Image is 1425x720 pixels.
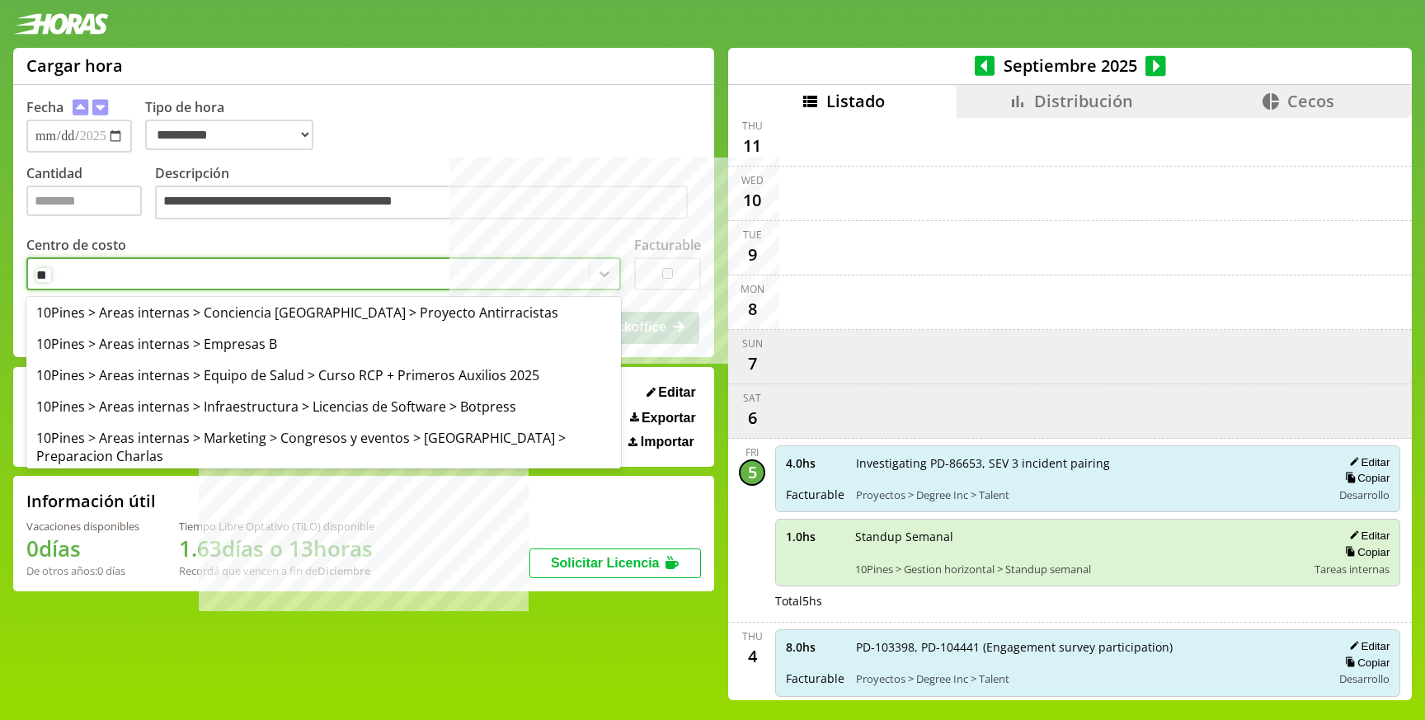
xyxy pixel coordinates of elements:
[1344,639,1390,653] button: Editar
[826,90,885,112] span: Listado
[1034,90,1133,112] span: Distribución
[786,455,844,471] span: 4.0 hs
[1344,455,1390,469] button: Editar
[786,671,844,686] span: Facturable
[1287,90,1334,112] span: Cecos
[786,639,844,655] span: 8.0 hs
[856,455,1320,471] span: Investigating PD-86653, SEV 3 incident pairing
[26,360,621,391] div: 10Pines > Areas internas > Equipo de Salud > Curso RCP + Primeros Auxilios 2025
[739,187,765,214] div: 10
[155,164,701,224] label: Descripción
[1340,656,1390,670] button: Copiar
[743,228,762,242] div: Tue
[1340,545,1390,559] button: Copiar
[1340,471,1390,485] button: Copiar
[179,563,374,578] div: Recordá que vencen a fin de
[855,562,1303,576] span: 10Pines > Gestion horizontal > Standup semanal
[145,120,313,150] select: Tipo de hora
[739,133,765,159] div: 11
[26,164,155,224] label: Cantidad
[26,534,139,563] h1: 0 días
[741,173,764,187] div: Wed
[155,186,688,220] textarea: Descripción
[786,487,844,502] span: Facturable
[856,639,1320,655] span: PD-103398, PD-104441 (Engagement survey participation)
[1344,529,1390,543] button: Editar
[739,643,765,670] div: 4
[739,296,765,322] div: 8
[739,405,765,431] div: 6
[26,297,621,328] div: 10Pines > Areas internas > Conciencia [GEOGRAPHIC_DATA] > Proyecto Antirracistas
[856,487,1320,502] span: Proyectos > Degree Inc > Talent
[551,556,660,570] span: Solicitar Licencia
[26,54,123,77] h1: Cargar hora
[742,629,763,643] div: Thu
[1314,562,1390,576] span: Tareas internas
[13,13,109,35] img: logotipo
[995,54,1145,77] span: Septiembre 2025
[739,242,765,268] div: 9
[1339,487,1390,502] span: Desarrollo
[26,519,139,534] div: Vacaciones disponibles
[317,563,370,578] b: Diciembre
[26,563,139,578] div: De otros años: 0 días
[775,593,1400,609] div: Total 5 hs
[855,529,1303,544] span: Standup Semanal
[634,236,701,254] label: Facturable
[1339,671,1390,686] span: Desarrollo
[625,410,701,426] button: Exportar
[741,282,764,296] div: Mon
[856,671,1320,686] span: Proyectos > Degree Inc > Talent
[26,328,621,360] div: 10Pines > Areas internas > Empresas B
[179,534,374,563] h1: 1.63 días o 13 horas
[529,548,701,578] button: Solicitar Licencia
[179,519,374,534] div: Tiempo Libre Optativo (TiLO) disponible
[26,391,621,422] div: 10Pines > Areas internas > Infraestructura > Licencias de Software > Botpress
[739,459,765,486] div: 5
[743,391,761,405] div: Sat
[745,445,759,459] div: Fri
[26,422,621,472] div: 10Pines > Areas internas > Marketing > Congresos y eventos > [GEOGRAPHIC_DATA] > Preparacion Charlas
[642,411,696,426] span: Exportar
[658,385,695,400] span: Editar
[145,98,327,153] label: Tipo de hora
[641,435,694,449] span: Importar
[742,119,763,133] div: Thu
[26,186,142,216] input: Cantidad
[739,351,765,377] div: 7
[742,336,763,351] div: Sun
[728,118,1412,698] div: scrollable content
[26,490,156,512] h2: Información útil
[786,529,844,544] span: 1.0 hs
[26,236,126,254] label: Centro de costo
[26,98,63,116] label: Fecha
[642,384,701,401] button: Editar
